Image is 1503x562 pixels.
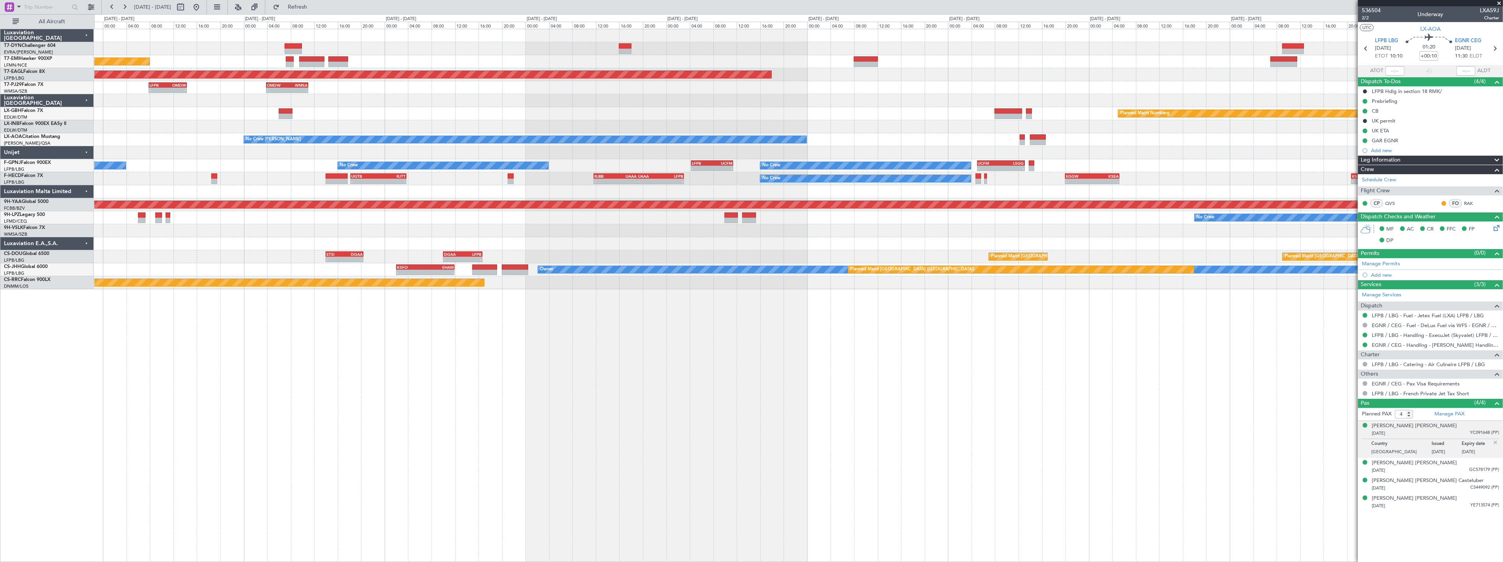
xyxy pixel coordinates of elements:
[1372,117,1395,124] div: UK permit
[4,173,21,178] span: F-HECD
[104,16,134,22] div: [DATE] - [DATE]
[527,16,557,22] div: [DATE] - [DATE]
[737,22,760,29] div: 12:00
[1347,22,1371,29] div: 20:00
[245,16,276,22] div: [DATE] - [DATE]
[9,15,86,28] button: All Aircraft
[1420,25,1441,33] span: LX-AOA
[444,257,463,262] div: -
[1253,22,1277,29] div: 04:00
[712,166,732,171] div: -
[1372,467,1385,473] span: [DATE]
[4,108,21,113] span: LX-GBH
[1066,179,1092,184] div: -
[1480,15,1499,21] span: Charter
[4,277,21,282] span: CS-RRC
[1090,16,1121,22] div: [DATE] - [DATE]
[1362,6,1381,15] span: 536504
[1361,350,1380,359] span: Charter
[1475,249,1486,257] span: (0/0)
[4,270,24,276] a: LFPB/LBG
[24,1,69,13] input: Trip Number
[1432,441,1462,449] p: Issued
[4,82,22,87] span: T7-PJ29
[1361,156,1401,165] span: Leg Information
[1375,45,1391,52] span: [DATE]
[572,22,596,29] div: 08:00
[4,205,25,211] a: FCBB/BZV
[1370,199,1383,208] div: CP
[4,114,27,120] a: EDLW/DTM
[1324,22,1347,29] div: 16:00
[878,22,901,29] div: 12:00
[4,69,45,74] a: T7-EAGLFalcon 8X
[1092,179,1119,184] div: -
[378,179,406,184] div: -
[1362,291,1401,299] a: Manage Services
[1470,484,1499,491] span: CS449092 (PP)
[1136,22,1160,29] div: 08:00
[661,179,683,184] div: -
[4,199,48,204] a: 9H-YAAGlobal 5000
[1372,485,1385,491] span: [DATE]
[596,22,620,29] div: 12:00
[4,212,20,217] span: 9H-LPZ
[667,22,690,29] div: 00:00
[1042,22,1066,29] div: 16:00
[619,22,643,29] div: 16:00
[4,134,22,139] span: LX-AOA
[1362,260,1400,268] a: Manage Permits
[1159,22,1183,29] div: 12:00
[1360,24,1374,31] button: UTC
[502,22,526,29] div: 20:00
[1372,332,1499,339] a: LFPB / LBG - Handling - ExecuJet (Skyvalet) LFPB / LBG
[1462,441,1492,449] p: Expiry date
[4,121,66,126] a: LX-INBFalcon 900EX EASy II
[1371,67,1384,75] span: ATOT
[1371,147,1499,154] div: Add new
[4,212,45,217] a: 9H-LPZLegacy 500
[760,22,784,29] div: 16:00
[4,88,27,94] a: WMSA/SZB
[425,270,454,275] div: -
[397,265,425,270] div: KSFO
[281,4,314,10] span: Refresh
[638,179,660,184] div: -
[638,174,660,179] div: UAAA
[1361,399,1369,408] span: Pax
[1065,22,1089,29] div: 20:00
[4,264,48,269] a: CS-JHHGlobal 6000
[4,56,52,61] a: T7-EMIHawker 900XP
[361,22,385,29] div: 20:00
[1092,174,1119,179] div: KSEA
[1423,43,1435,51] span: 01:20
[1066,174,1092,179] div: EGGW
[4,277,50,282] a: CS-RRCFalcon 900LX
[4,108,43,113] a: LX-GBHFalcon 7X
[4,160,51,165] a: F-GPNJFalcon 900EX
[134,4,171,11] span: [DATE] - [DATE]
[463,252,482,257] div: LFPB
[949,16,980,22] div: [DATE] - [DATE]
[1197,212,1215,223] div: No Crew
[1475,280,1486,288] span: (3/3)
[1361,301,1382,311] span: Dispatch
[1371,272,1499,278] div: Add new
[1361,212,1436,221] span: Dispatch Checks and Weather
[1372,322,1499,329] a: EGNR / CEG - Fuel - DeLux Fuel via WFS - EGNR / CEG
[425,265,454,270] div: EHAM
[1432,449,1462,457] p: [DATE]
[1372,98,1397,104] div: Prebriefing
[1469,225,1475,233] span: FP
[386,16,416,22] div: [DATE] - [DATE]
[668,16,698,22] div: [DATE] - [DATE]
[1447,225,1456,233] span: FFC
[594,174,615,179] div: RJBB
[1112,22,1136,29] div: 04:00
[712,161,732,166] div: UCFM
[978,166,1001,171] div: -
[4,179,24,185] a: LFPB/LBG
[991,251,1115,262] div: Planned Maint [GEOGRAPHIC_DATA] ([GEOGRAPHIC_DATA])
[4,56,19,61] span: T7-EMI
[1470,502,1499,509] span: YE713574 (PP)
